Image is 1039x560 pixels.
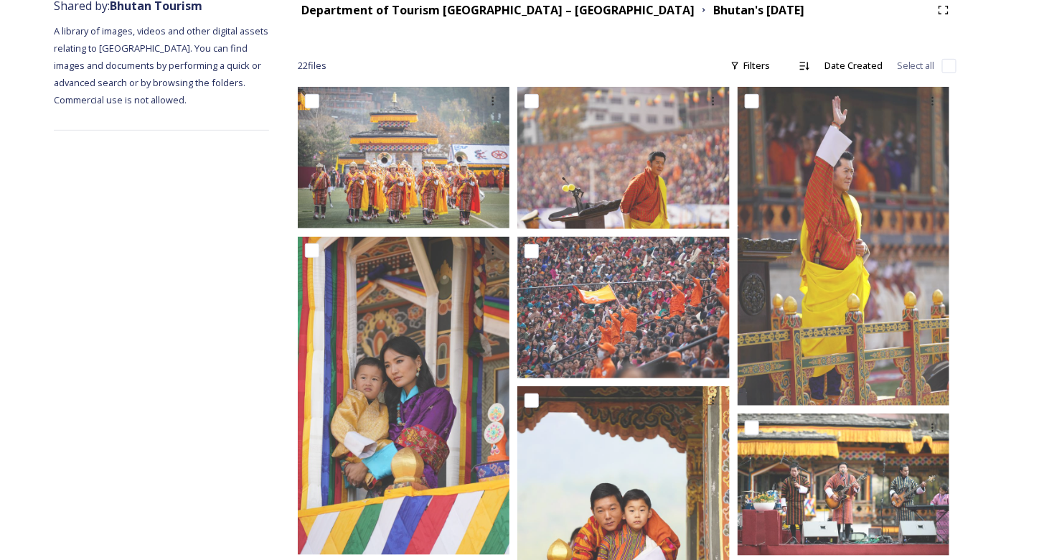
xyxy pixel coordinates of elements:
span: Select all [897,59,935,73]
strong: Department of Tourism [GEOGRAPHIC_DATA] – [GEOGRAPHIC_DATA] [301,2,695,18]
img: Bhutan National Day3.jpg [298,87,510,228]
div: Filters [723,52,777,80]
span: A library of images, videos and other digital assets relating to [GEOGRAPHIC_DATA]. You can find ... [54,24,271,106]
img: Bhutan National Day1.jpg [738,414,950,555]
img: Bhutan National Day2.jpg [517,236,730,378]
img: Bhutan National Day9.jpg [298,237,510,556]
div: Date Created [817,52,890,80]
strong: Bhutan's [DATE] [713,2,804,18]
img: Bhutan National Day18.jpg [738,87,950,406]
span: 22 file s [298,59,326,73]
img: Bhutan National Day17.jpg [517,87,730,228]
